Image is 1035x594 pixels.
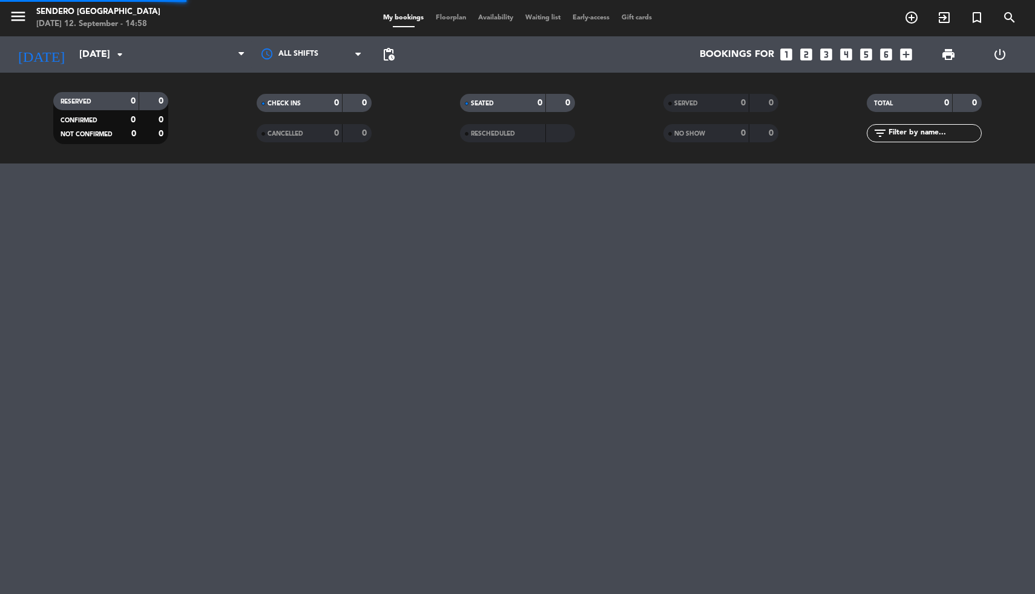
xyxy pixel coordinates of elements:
[873,126,887,140] i: filter_list
[9,7,27,25] i: menu
[616,15,658,21] span: Gift cards
[268,101,301,107] span: CHECK INS
[778,47,794,62] i: looks_one
[769,129,776,137] strong: 0
[838,47,854,62] i: looks_4
[61,117,97,124] span: CONFIRMED
[798,47,814,62] i: looks_two
[519,15,567,21] span: Waiting list
[381,47,396,62] span: pending_actions
[113,47,127,62] i: arrow_drop_down
[131,97,136,105] strong: 0
[159,116,166,124] strong: 0
[674,101,698,107] span: SERVED
[159,130,166,138] strong: 0
[36,18,160,30] div: [DATE] 12. September - 14:58
[268,131,303,137] span: CANCELLED
[9,7,27,30] button: menu
[874,101,893,107] span: TOTAL
[941,47,956,62] span: print
[700,49,774,61] span: Bookings for
[61,131,113,137] span: NOT CONFIRMED
[858,47,874,62] i: looks_5
[159,97,166,105] strong: 0
[887,127,981,140] input: Filter by name...
[970,10,984,25] i: turned_in_not
[993,47,1007,62] i: power_settings_new
[334,99,339,107] strong: 0
[904,10,919,25] i: add_circle_outline
[537,99,542,107] strong: 0
[878,47,894,62] i: looks_6
[334,129,339,137] strong: 0
[471,131,515,137] span: RESCHEDULED
[377,15,430,21] span: My bookings
[567,15,616,21] span: Early-access
[818,47,834,62] i: looks_3
[9,41,73,68] i: [DATE]
[898,47,914,62] i: add_box
[565,99,573,107] strong: 0
[937,10,951,25] i: exit_to_app
[61,99,91,105] span: RESERVED
[131,116,136,124] strong: 0
[944,99,949,107] strong: 0
[674,131,705,137] span: NO SHOW
[362,129,369,137] strong: 0
[362,99,369,107] strong: 0
[472,15,519,21] span: Availability
[131,130,136,138] strong: 0
[741,99,746,107] strong: 0
[36,6,160,18] div: Sendero [GEOGRAPHIC_DATA]
[471,101,494,107] span: SEATED
[974,36,1027,73] div: LOG OUT
[430,15,472,21] span: Floorplan
[1002,10,1017,25] i: search
[769,99,776,107] strong: 0
[972,99,979,107] strong: 0
[741,129,746,137] strong: 0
